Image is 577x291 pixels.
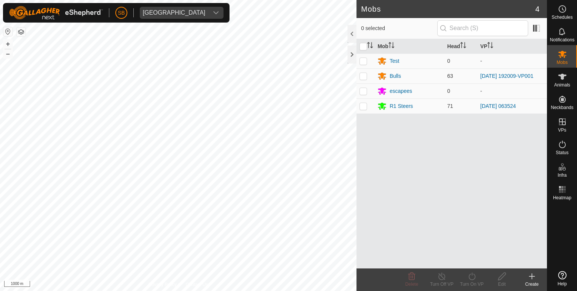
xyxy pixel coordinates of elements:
div: Create [517,281,547,288]
a: [DATE] 192009-VP001 [480,73,533,79]
p-sorticon: Activate to sort [460,43,466,49]
input: Search (S) [437,20,528,36]
h2: Mobs [361,5,535,14]
span: Animals [554,83,570,87]
span: Status [556,150,568,155]
p-sorticon: Activate to sort [487,43,493,49]
div: dropdown trigger [208,7,224,19]
span: Mobs [557,60,568,65]
img: Gallagher Logo [9,6,103,20]
button: Map Layers [17,27,26,36]
span: 0 [447,58,450,64]
div: Turn Off VP [427,281,457,288]
span: Schedules [551,15,572,20]
p-sorticon: Activate to sort [388,43,394,49]
span: Tangihanga station [140,7,208,19]
div: R1 Steers [390,102,413,110]
td: - [477,53,547,68]
th: VP [477,39,547,54]
span: 0 selected [361,24,437,32]
div: Bulls [390,72,401,80]
a: [DATE] 063524 [480,103,516,109]
span: 4 [535,3,539,15]
div: Edit [487,281,517,288]
button: + [3,39,12,48]
th: Head [444,39,477,54]
a: Contact Us [186,281,208,288]
span: 0 [447,88,450,94]
span: 71 [447,103,453,109]
span: SB [118,9,125,17]
div: Turn On VP [457,281,487,288]
span: Delete [405,282,418,287]
span: Infra [557,173,566,177]
div: escapees [390,87,412,95]
span: Neckbands [551,105,573,110]
span: Help [557,282,567,286]
button: – [3,49,12,58]
div: Test [390,57,399,65]
span: 63 [447,73,453,79]
span: Heatmap [553,196,571,200]
p-sorticon: Activate to sort [367,43,373,49]
button: Reset Map [3,27,12,36]
th: Mob [375,39,444,54]
div: [GEOGRAPHIC_DATA] [143,10,205,16]
a: Privacy Policy [149,281,177,288]
a: Help [547,268,577,289]
span: VPs [558,128,566,132]
span: Notifications [550,38,574,42]
td: - [477,83,547,99]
